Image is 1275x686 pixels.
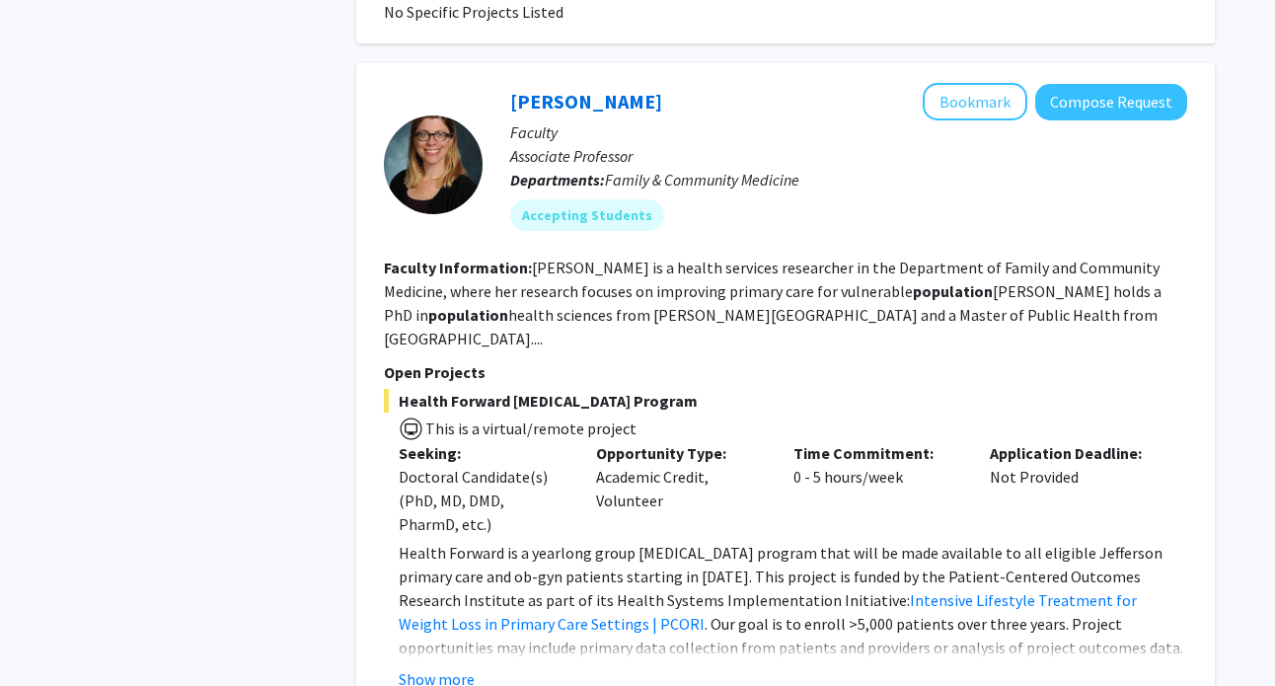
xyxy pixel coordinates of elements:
span: Family & Community Medicine [605,170,799,190]
div: Not Provided [975,441,1172,536]
div: Doctoral Candidate(s) (PhD, MD, DMD, PharmD, etc.) [399,465,566,536]
b: Departments: [510,170,605,190]
iframe: Chat [15,597,84,671]
p: Application Deadline: [990,441,1158,465]
b: population [428,305,508,325]
p: Health Forward is a yearlong group [MEDICAL_DATA] program that will be made available to all elig... [399,541,1187,683]
button: Compose Request to Amy Cunningham [1035,84,1187,120]
button: Add Amy Cunningham to Bookmarks [923,83,1027,120]
p: Open Projects [384,360,1187,384]
p: Opportunity Type: [596,441,764,465]
a: [PERSON_NAME] [510,89,662,114]
span: This is a virtual/remote project [423,419,637,438]
p: Associate Professor [510,144,1187,168]
p: Time Commitment: [793,441,961,465]
b: Faculty Information: [384,258,532,277]
span: Health Forward [MEDICAL_DATA] Program [384,389,1187,413]
div: Academic Credit, Volunteer [581,441,779,536]
div: 0 - 5 hours/week [779,441,976,536]
fg-read-more: [PERSON_NAME] is a health services researcher in the Department of Family and Community Medicine,... [384,258,1162,348]
p: Faculty [510,120,1187,144]
span: No Specific Projects Listed [384,2,563,22]
p: Seeking: [399,441,566,465]
mat-chip: Accepting Students [510,199,664,231]
b: population [913,281,993,301]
